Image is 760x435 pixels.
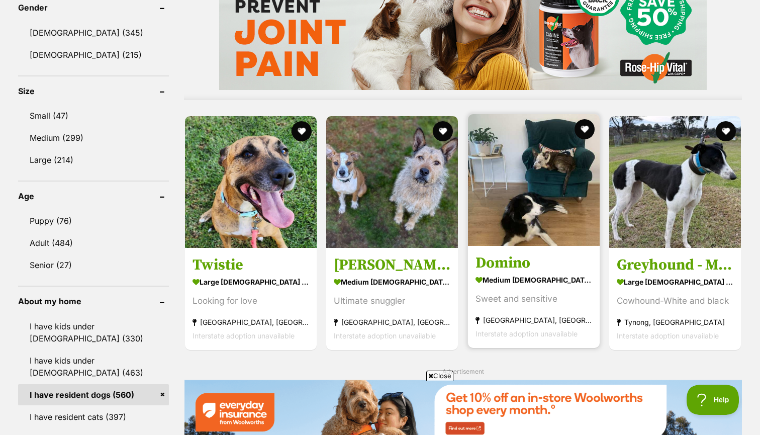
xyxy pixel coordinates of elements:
h3: [PERSON_NAME] [334,255,450,274]
span: Interstate adoption unavailable [334,331,436,339]
a: Puppy (76) [18,210,169,231]
a: I have resident dogs (560) [18,384,169,405]
a: Domino medium [DEMOGRAPHIC_DATA] Dog Sweet and sensitive [GEOGRAPHIC_DATA], [GEOGRAPHIC_DATA] Int... [468,245,600,347]
img: Domino - Jack Russell Terrier x Border Collie x Staffordshire Bull Terrier Dog [468,114,600,246]
button: favourite [433,121,453,141]
strong: [GEOGRAPHIC_DATA], [GEOGRAPHIC_DATA] [334,315,450,328]
a: Large (214) [18,149,169,170]
a: I have kids under [DEMOGRAPHIC_DATA] (330) [18,316,169,349]
span: Advertisement [442,368,484,375]
strong: medium [DEMOGRAPHIC_DATA] Dog [476,272,592,287]
span: Interstate adoption unavailable [617,331,719,339]
a: [DEMOGRAPHIC_DATA] (345) [18,22,169,43]
div: Cowhound-White and black [617,294,733,307]
a: [PERSON_NAME] medium [DEMOGRAPHIC_DATA] Dog Ultimate snuggler [GEOGRAPHIC_DATA], [GEOGRAPHIC_DATA... [326,247,458,350]
a: Adult (484) [18,232,169,253]
div: Ultimate snuggler [334,294,450,307]
a: I have kids under [DEMOGRAPHIC_DATA] (463) [18,350,169,383]
a: Twistie large [DEMOGRAPHIC_DATA] Dog Looking for love [GEOGRAPHIC_DATA], [GEOGRAPHIC_DATA] Inters... [185,247,317,350]
strong: medium [DEMOGRAPHIC_DATA] Dog [334,274,450,289]
header: About my home [18,297,169,306]
strong: large [DEMOGRAPHIC_DATA] Dog [193,274,309,289]
button: favourite [292,121,312,141]
h3: Twistie [193,255,309,274]
div: Sweet and sensitive [476,292,592,305]
img: Greyhound - Moo - Greyhound Dog [609,116,741,248]
header: Size [18,86,169,96]
strong: [GEOGRAPHIC_DATA], [GEOGRAPHIC_DATA] [476,313,592,326]
img: Twistie - Staffordshire Bull Terrier Dog [185,116,317,248]
a: Greyhound - Moo large [DEMOGRAPHIC_DATA] Dog Cowhound-White and black Tynong, [GEOGRAPHIC_DATA] I... [609,247,741,350]
span: Interstate adoption unavailable [476,329,578,337]
strong: Tynong, [GEOGRAPHIC_DATA] [617,315,733,328]
a: Small (47) [18,105,169,126]
header: Gender [18,3,169,12]
a: [DEMOGRAPHIC_DATA] (215) [18,44,169,65]
div: Looking for love [193,294,309,307]
span: Interstate adoption unavailable [193,331,295,339]
header: Age [18,192,169,201]
img: Norman Nerf - Jack Russell Terrier x Border Collie x Staffordshire Bull Terrier Dog [326,116,458,248]
a: Medium (299) [18,127,169,148]
h3: Domino [476,253,592,272]
strong: [GEOGRAPHIC_DATA], [GEOGRAPHIC_DATA] [193,315,309,328]
a: I have resident cats (397) [18,406,169,427]
span: Close [426,371,453,381]
button: favourite [575,119,595,139]
strong: large [DEMOGRAPHIC_DATA] Dog [617,274,733,289]
h3: Greyhound - Moo [617,255,733,274]
iframe: Advertisement [197,385,563,430]
a: Senior (27) [18,254,169,276]
button: favourite [716,121,736,141]
iframe: Help Scout Beacon - Open [687,385,740,415]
